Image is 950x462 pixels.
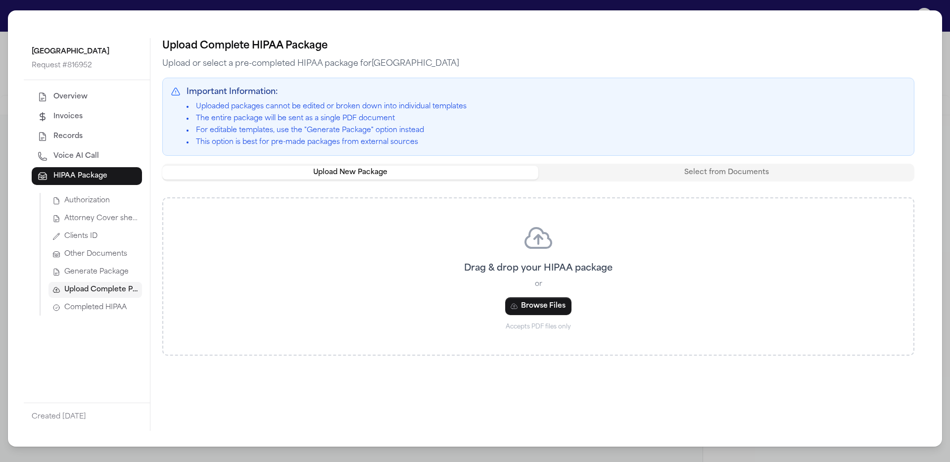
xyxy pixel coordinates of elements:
[64,267,129,277] span: Generate Package
[53,171,107,181] span: HIPAA Package
[48,300,142,316] button: Completed HIPAA
[53,132,83,141] span: Records
[48,246,142,262] button: Other Documents
[48,264,142,280] button: Generate Package
[48,229,142,244] button: Clients ID
[162,38,914,54] h1: Upload Complete HIPAA Package
[187,138,906,147] li: This option is best for pre-made packages from external sources
[187,114,906,124] li: The entire package will be sent as a single PDF document
[32,167,142,185] button: HIPAA Package
[48,193,142,209] button: Authorization
[162,197,914,356] div: Drag and drop file upload zone
[32,128,142,145] button: Records
[48,211,142,227] button: Attorney Cover sheet
[187,126,906,136] li: For editable templates, use the "Generate Package" option instead
[32,60,142,72] p: Request # 816952
[64,196,110,206] span: Authorization
[64,214,138,224] span: Attorney Cover sheet
[187,102,906,112] li: Uploaded packages cannot be edited or broken down into individual templates
[505,297,571,315] button: Choose file to upload
[187,86,906,98] p: Important Information:
[32,147,142,165] button: Voice AI Call
[162,166,538,180] button: Upload New Package
[48,282,142,298] button: Upload Complete Package
[464,262,613,276] p: Drag & drop your HIPAA package
[32,46,142,58] p: [GEOGRAPHIC_DATA]
[506,323,571,331] p: Accepts PDF files only
[64,249,127,259] span: Other Documents
[64,231,97,241] span: Clients ID
[162,58,914,70] p: Upload or select a pre-completed HIPAA package for [GEOGRAPHIC_DATA]
[53,112,83,122] span: Invoices
[538,166,914,180] button: Select from Documents
[32,108,142,126] button: Invoices
[32,411,142,423] p: Created [DATE]
[53,151,99,161] span: Voice AI Call
[32,88,142,106] button: Overview
[64,285,138,295] span: Upload Complete Package
[535,279,542,289] p: or
[53,92,88,102] span: Overview
[64,303,127,313] span: Completed HIPAA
